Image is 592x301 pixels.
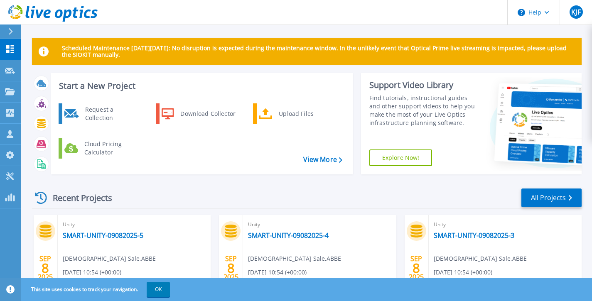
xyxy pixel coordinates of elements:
[227,264,235,272] span: 8
[369,149,432,166] a: Explore Now!
[413,264,420,272] span: 8
[369,94,479,127] div: Find tutorials, instructional guides and other support videos to help you make the most of your L...
[434,254,527,263] span: [DEMOGRAPHIC_DATA] Sale , ABBE
[434,231,514,240] a: SMART-UNITY-09082025-3
[248,220,391,229] span: Unity
[248,254,341,263] span: [DEMOGRAPHIC_DATA] Sale , ABBE
[59,138,144,159] a: Cloud Pricing Calculator
[521,188,582,207] a: All Projects
[275,105,336,122] div: Upload Files
[63,220,206,229] span: Unity
[147,282,170,297] button: OK
[23,282,170,297] span: This site uses cookies to track your navigation.
[248,231,329,240] a: SMART-UNITY-09082025-4
[42,264,49,272] span: 8
[369,80,479,91] div: Support Video Library
[176,105,239,122] div: Download Collector
[434,220,577,229] span: Unity
[32,188,123,208] div: Recent Projects
[253,103,338,124] a: Upload Files
[63,254,156,263] span: [DEMOGRAPHIC_DATA] Sale , ABBE
[59,81,342,91] h3: Start a New Project
[63,231,143,240] a: SMART-UNITY-09082025-5
[248,268,307,277] span: [DATE] 10:54 (+00:00)
[37,253,53,283] div: SEP 2025
[156,103,241,124] a: Download Collector
[408,253,424,283] div: SEP 2025
[223,253,239,283] div: SEP 2025
[62,45,575,58] p: Scheduled Maintenance [DATE][DATE]: No disruption is expected during the maintenance window. In t...
[59,103,144,124] a: Request a Collection
[434,268,492,277] span: [DATE] 10:54 (+00:00)
[80,140,142,157] div: Cloud Pricing Calculator
[303,156,342,164] a: View More
[63,268,121,277] span: [DATE] 10:54 (+00:00)
[571,9,580,15] span: KJF
[81,105,142,122] div: Request a Collection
